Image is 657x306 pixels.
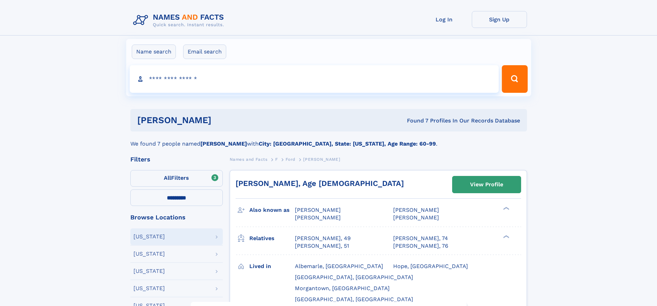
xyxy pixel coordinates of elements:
[295,242,349,250] a: [PERSON_NAME], 51
[200,140,247,147] b: [PERSON_NAME]
[452,176,521,193] a: View Profile
[470,177,503,193] div: View Profile
[130,65,499,93] input: search input
[417,11,472,28] a: Log In
[286,157,295,162] span: Ford
[130,156,223,162] div: Filters
[501,206,510,211] div: ❯
[230,155,268,164] a: Names and Facts
[393,242,448,250] a: [PERSON_NAME], 76
[295,263,383,269] span: Albemarle, [GEOGRAPHIC_DATA]
[295,285,390,292] span: Morgantown, [GEOGRAPHIC_DATA]
[501,234,510,239] div: ❯
[472,11,527,28] a: Sign Up
[133,286,165,291] div: [US_STATE]
[130,214,223,220] div: Browse Locations
[133,268,165,274] div: [US_STATE]
[275,155,278,164] a: F
[393,214,439,221] span: [PERSON_NAME]
[133,251,165,257] div: [US_STATE]
[393,235,448,242] a: [PERSON_NAME], 74
[295,274,413,280] span: [GEOGRAPHIC_DATA], [GEOGRAPHIC_DATA]
[295,214,341,221] span: [PERSON_NAME]
[130,170,223,187] label: Filters
[137,116,309,125] h1: [PERSON_NAME]
[133,234,165,239] div: [US_STATE]
[393,207,439,213] span: [PERSON_NAME]
[236,179,404,188] a: [PERSON_NAME], Age [DEMOGRAPHIC_DATA]
[249,204,295,216] h3: Also known as
[132,45,176,59] label: Name search
[275,157,278,162] span: F
[303,157,340,162] span: [PERSON_NAME]
[295,207,341,213] span: [PERSON_NAME]
[286,155,295,164] a: Ford
[183,45,226,59] label: Email search
[249,260,295,272] h3: Lived in
[130,131,527,148] div: We found 7 people named with .
[130,11,230,30] img: Logo Names and Facts
[259,140,436,147] b: City: [GEOGRAPHIC_DATA], State: [US_STATE], Age Range: 60-99
[502,65,527,93] button: Search Button
[295,235,351,242] a: [PERSON_NAME], 49
[164,175,171,181] span: All
[295,296,413,303] span: [GEOGRAPHIC_DATA], [GEOGRAPHIC_DATA]
[309,117,520,125] div: Found 7 Profiles In Our Records Database
[249,233,295,244] h3: Relatives
[393,263,468,269] span: Hope, [GEOGRAPHIC_DATA]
